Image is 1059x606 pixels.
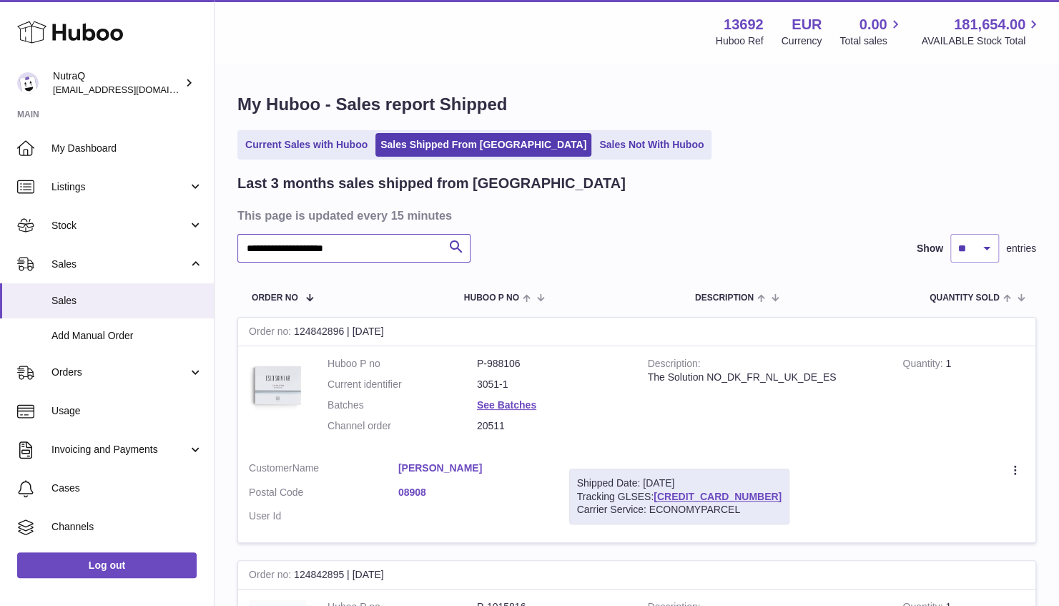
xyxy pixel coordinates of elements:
span: Total sales [839,34,903,48]
div: 124842895 | [DATE] [238,561,1035,590]
h1: My Huboo - Sales report Shipped [237,93,1036,116]
span: 181,654.00 [954,15,1025,34]
span: Customer [249,462,292,474]
dt: Postal Code [249,486,398,503]
a: [PERSON_NAME] [398,461,548,475]
dd: 20511 [477,419,626,433]
span: entries [1006,242,1036,255]
div: Shipped Date: [DATE] [577,477,782,490]
span: Huboo P no [464,293,519,303]
span: Orders [51,366,188,379]
a: 0.00 Total sales [839,15,903,48]
img: log@nutraq.com [17,72,39,94]
div: Currency [782,34,822,48]
span: Quantity Sold [930,293,1000,303]
div: 124842896 | [DATE] [238,318,1035,346]
img: 136921728478892.jpg [249,357,306,414]
span: Add Manual Order [51,329,203,343]
a: Log out [17,552,197,578]
dt: Channel order [327,419,477,433]
span: Sales [51,294,203,308]
span: Listings [51,180,188,194]
label: Show [917,242,943,255]
dt: User Id [249,509,398,523]
dt: Current identifier [327,378,477,391]
span: Stock [51,219,188,233]
div: NutraQ [53,69,182,97]
div: The Solution NO_DK_FR_NL_UK_DE_ES [648,371,882,384]
span: Usage [51,404,203,418]
span: Cases [51,482,203,495]
a: 181,654.00 AVAILABLE Stock Total [921,15,1042,48]
a: See Batches [477,399,536,411]
dt: Batches [327,399,477,412]
span: [EMAIL_ADDRESS][DOMAIN_NAME] [53,84,210,95]
strong: 13692 [724,15,764,34]
strong: Order no [249,326,294,341]
div: Carrier Service: ECONOMYPARCEL [577,503,782,517]
h3: This page is updated every 15 minutes [237,207,1033,223]
span: Channels [51,520,203,534]
a: Sales Not With Huboo [594,133,709,157]
span: AVAILABLE Stock Total [921,34,1042,48]
dd: P-988106 [477,357,626,371]
span: Sales [51,258,188,271]
div: Tracking GLSES: [569,469,790,525]
span: My Dashboard [51,142,203,155]
dt: Name [249,461,398,479]
a: [CREDIT_CARD_NUMBER] [654,491,782,502]
strong: Order no [249,569,294,584]
span: Description [695,293,754,303]
strong: EUR [792,15,822,34]
dt: Huboo P no [327,357,477,371]
span: Invoicing and Payments [51,443,188,456]
td: 1 [892,346,1035,451]
a: 08908 [398,486,548,499]
a: Sales Shipped From [GEOGRAPHIC_DATA] [375,133,591,157]
strong: Description [648,358,701,373]
span: Order No [252,293,298,303]
dd: 3051-1 [477,378,626,391]
span: 0.00 [859,15,887,34]
h2: Last 3 months sales shipped from [GEOGRAPHIC_DATA] [237,174,626,193]
a: Current Sales with Huboo [240,133,373,157]
strong: Quantity [902,358,945,373]
div: Huboo Ref [716,34,764,48]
